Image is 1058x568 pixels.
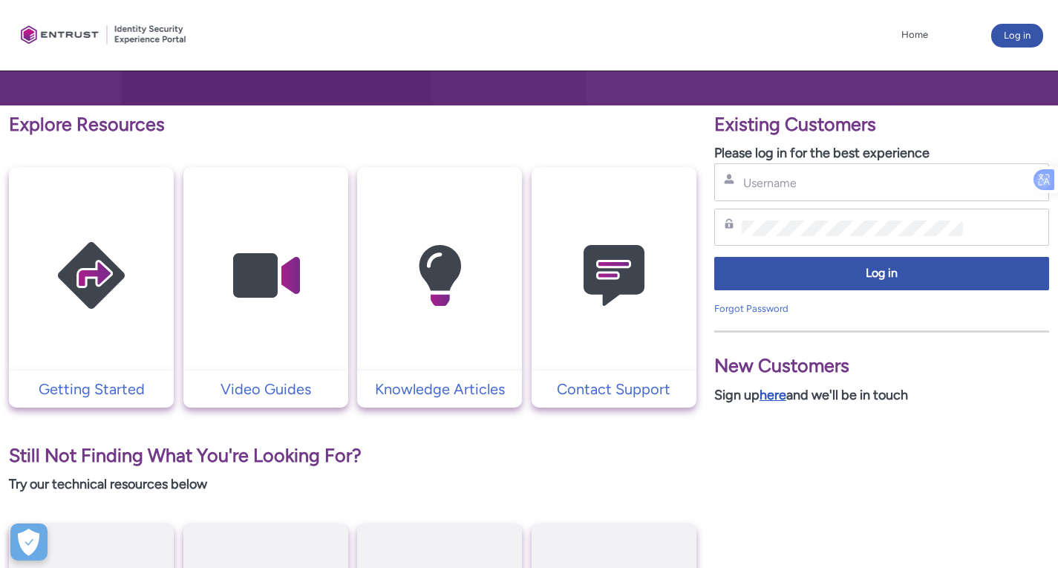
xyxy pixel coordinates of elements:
p: Video Guides [191,378,341,400]
img: Contact Support [543,196,685,356]
a: Knowledge Articles [357,378,522,400]
p: Try our technical resources below [9,474,696,494]
span: Log in [724,265,1039,282]
input: Username [742,175,963,191]
p: Existing Customers [714,111,1049,139]
button: Log in [714,257,1049,290]
p: New Customers [714,352,1049,380]
img: Getting Started [21,196,162,356]
a: Home [898,24,932,46]
a: Getting Started [9,378,174,400]
a: here [760,387,786,403]
a: Forgot Password [714,303,788,314]
img: Knowledge Articles [369,196,510,356]
p: Explore Resources [9,111,696,139]
a: Video Guides [183,378,348,400]
p: Getting Started [16,378,166,400]
div: Cookie Preferences [10,523,48,561]
p: Contact Support [539,378,689,400]
p: Knowledge Articles [365,378,515,400]
a: Contact Support [532,378,696,400]
button: Open Preferences [10,523,48,561]
img: Video Guides [195,196,336,356]
p: Sign up and we'll be in touch [714,385,1049,405]
p: Still Not Finding What You're Looking For? [9,442,696,470]
p: Please log in for the best experience [714,143,1049,163]
button: Log in [991,24,1043,48]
